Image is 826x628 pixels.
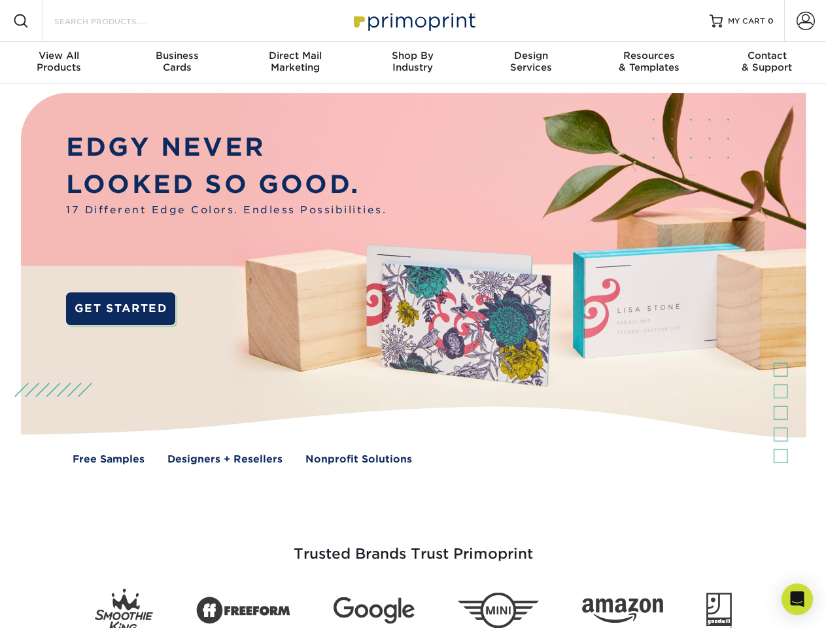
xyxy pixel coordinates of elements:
p: LOOKED SO GOOD. [66,166,387,203]
div: & Templates [590,50,708,73]
input: SEARCH PRODUCTS..... [53,13,181,29]
span: Design [472,50,590,61]
span: Shop By [354,50,472,61]
a: Free Samples [73,452,145,467]
a: DesignServices [472,42,590,84]
div: Marketing [236,50,354,73]
span: Contact [708,50,826,61]
div: & Support [708,50,826,73]
a: Direct MailMarketing [236,42,354,84]
a: Shop ByIndustry [354,42,472,84]
p: EDGY NEVER [66,129,387,166]
h3: Trusted Brands Trust Primoprint [31,514,796,578]
span: Business [118,50,235,61]
div: Services [472,50,590,73]
img: Goodwill [706,593,732,628]
a: BusinessCards [118,42,235,84]
div: Open Intercom Messenger [782,584,813,615]
div: Industry [354,50,472,73]
a: Designers + Resellers [167,452,283,467]
img: Primoprint [348,7,479,35]
span: Resources [590,50,708,61]
a: Resources& Templates [590,42,708,84]
span: 17 Different Edge Colors. Endless Possibilities. [66,203,387,218]
a: Contact& Support [708,42,826,84]
span: 0 [768,16,774,26]
img: Amazon [582,599,663,623]
span: Direct Mail [236,50,354,61]
a: GET STARTED [66,292,175,325]
div: Cards [118,50,235,73]
img: Google [334,597,415,624]
span: MY CART [728,16,765,27]
a: Nonprofit Solutions [305,452,412,467]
